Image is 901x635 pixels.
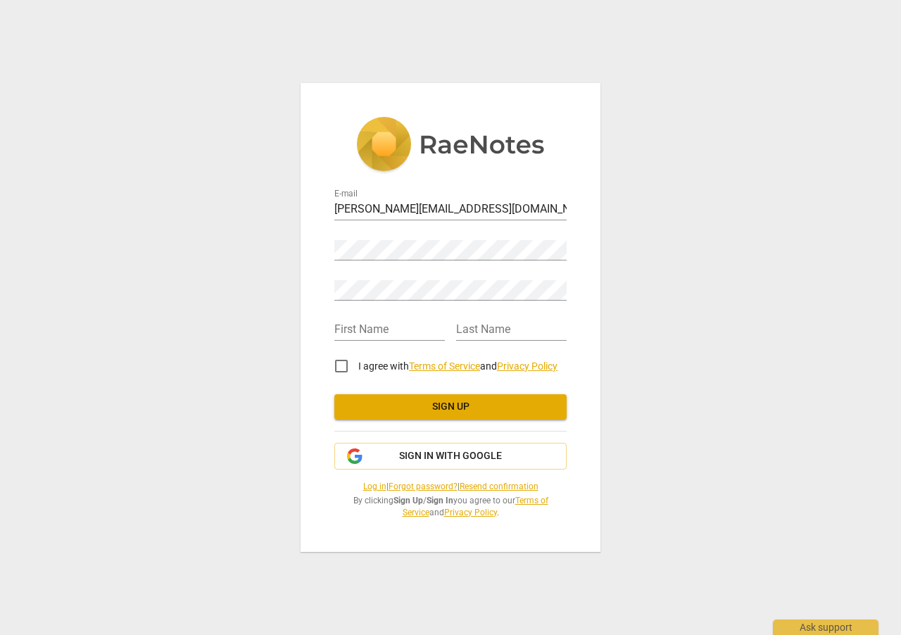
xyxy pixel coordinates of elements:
a: Privacy Policy [444,508,497,517]
a: Privacy Policy [497,360,557,372]
b: Sign Up [393,496,423,505]
label: E-mail [334,190,358,199]
a: Forgot password? [389,482,458,491]
span: Sign in with Google [399,449,502,463]
span: By clicking / you agree to our and . [334,495,567,518]
button: Sign in with Google [334,443,567,470]
span: I agree with and [358,360,557,372]
span: | | [334,481,567,493]
span: Sign up [346,400,555,414]
button: Sign up [334,394,567,420]
b: Sign In [427,496,453,505]
a: Terms of Service [409,360,480,372]
a: Terms of Service [403,496,548,517]
a: Resend confirmation [460,482,538,491]
div: Ask support [773,620,878,635]
a: Log in [363,482,386,491]
img: 5ac2273c67554f335776073100b6d88f.svg [356,117,545,175]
